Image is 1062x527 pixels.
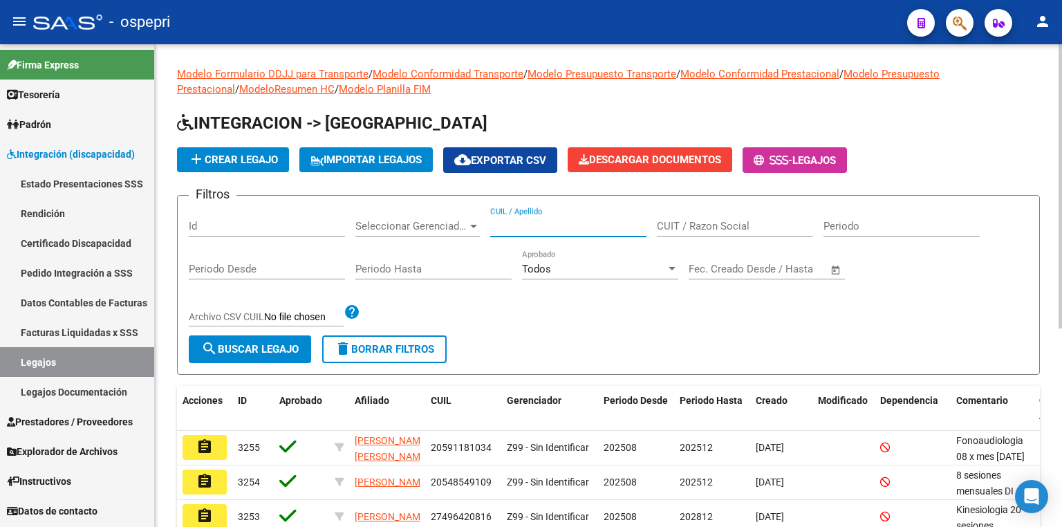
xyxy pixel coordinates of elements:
[579,154,721,166] span: Descargar Documentos
[183,395,223,406] span: Acciones
[951,386,1034,432] datatable-header-cell: Comentario
[232,386,274,432] datatable-header-cell: ID
[196,438,213,455] mat-icon: assignment
[201,343,299,355] span: Buscar Legajo
[812,386,875,432] datatable-header-cell: Modificado
[604,511,637,522] span: 202508
[750,386,812,432] datatable-header-cell: Creado
[238,511,260,522] span: 3253
[501,386,598,432] datatable-header-cell: Gerenciador
[674,386,750,432] datatable-header-cell: Periodo Hasta
[299,147,433,172] button: IMPORTAR LEGAJOS
[7,147,135,162] span: Integración (discapacidad)
[756,477,784,488] span: [DATE]
[7,503,97,519] span: Datos de contacto
[7,117,51,132] span: Padrón
[689,263,734,275] input: Start date
[875,386,951,432] datatable-header-cell: Dependencia
[189,185,236,204] h3: Filtros
[109,7,170,37] span: - ospepri
[598,386,674,432] datatable-header-cell: Periodo Desde
[335,343,434,355] span: Borrar Filtros
[431,477,492,488] span: 20548549109
[196,508,213,524] mat-icon: assignment
[746,263,813,275] input: End date
[201,340,218,357] mat-icon: search
[604,395,668,406] span: Periodo Desde
[680,442,713,453] span: 202512
[743,147,847,173] button: -Legajos
[188,154,278,166] span: Crear Legajo
[1015,480,1048,513] div: Open Intercom Messenger
[756,511,784,522] span: [DATE]
[507,442,589,453] span: Z99 - Sin Identificar
[7,414,133,429] span: Prestadores / Proveedores
[322,335,447,363] button: Borrar Filtros
[431,395,451,406] span: CUIL
[756,395,788,406] span: Creado
[238,442,260,453] span: 3255
[188,151,205,167] mat-icon: add
[528,68,676,80] a: Modelo Presupuesto Transporte
[754,154,792,167] span: -
[196,473,213,490] mat-icon: assignment
[507,511,589,522] span: Z99 - Sin Identificar
[238,477,260,488] span: 3254
[344,304,360,320] mat-icon: help
[264,311,344,324] input: Archivo CSV CUIL
[680,395,743,406] span: Periodo Hasta
[355,511,429,522] span: [PERSON_NAME]
[310,154,422,166] span: IMPORTAR LEGAJOS
[177,68,369,80] a: Modelo Formulario DDJJ para Transporte
[189,311,264,322] span: Archivo CSV CUIL
[522,263,551,275] span: Todos
[507,395,561,406] span: Gerenciador
[7,87,60,102] span: Tesorería
[880,395,938,406] span: Dependencia
[177,147,289,172] button: Crear Legajo
[355,395,389,406] span: Afiliado
[335,340,351,357] mat-icon: delete
[828,262,844,278] button: Open calendar
[177,386,232,432] datatable-header-cell: Acciones
[339,83,431,95] a: Modelo Planilla FIM
[604,477,637,488] span: 202508
[568,147,732,172] button: Descargar Documentos
[818,395,868,406] span: Modificado
[443,147,557,173] button: Exportar CSV
[279,395,322,406] span: Aprobado
[7,474,71,489] span: Instructivos
[355,477,429,488] span: [PERSON_NAME]
[431,442,492,453] span: 20591181034
[454,151,471,168] mat-icon: cloud_download
[680,511,713,522] span: 202812
[425,386,501,432] datatable-header-cell: CUIL
[680,68,839,80] a: Modelo Conformidad Prestacional
[238,395,247,406] span: ID
[7,57,79,73] span: Firma Express
[431,511,492,522] span: 27496420816
[349,386,425,432] datatable-header-cell: Afiliado
[507,477,589,488] span: Z99 - Sin Identificar
[756,442,784,453] span: [DATE]
[355,220,467,232] span: Seleccionar Gerenciador
[680,477,713,488] span: 202512
[454,154,546,167] span: Exportar CSV
[274,386,329,432] datatable-header-cell: Aprobado
[355,435,429,462] span: [PERSON_NAME] [PERSON_NAME]
[956,395,1008,406] span: Comentario
[11,13,28,30] mat-icon: menu
[177,113,487,133] span: INTEGRACION -> [GEOGRAPHIC_DATA]
[239,83,335,95] a: ModeloResumen HC
[604,442,637,453] span: 202508
[1034,13,1051,30] mat-icon: person
[373,68,523,80] a: Modelo Conformidad Transporte
[189,335,311,363] button: Buscar Legajo
[792,154,836,167] span: Legajos
[7,444,118,459] span: Explorador de Archivos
